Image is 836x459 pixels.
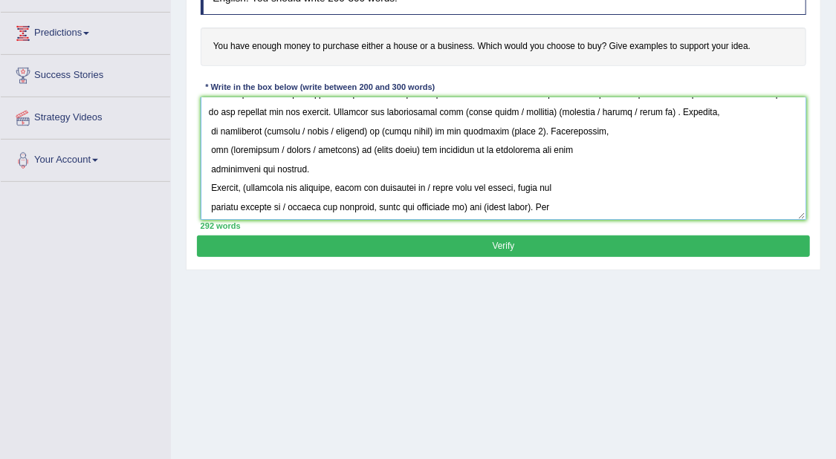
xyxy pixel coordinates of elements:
a: Strategy Videos [1,97,170,134]
a: Success Stories [1,55,170,92]
div: * Write in the box below (write between 200 and 300 words) [201,82,440,94]
h4: You have enough money to purchase either a house or a business. Which would you choose to buy? Gi... [201,27,807,66]
a: Predictions [1,13,170,50]
div: 292 words [201,220,807,232]
a: Your Account [1,140,170,177]
button: Verify [197,235,809,257]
